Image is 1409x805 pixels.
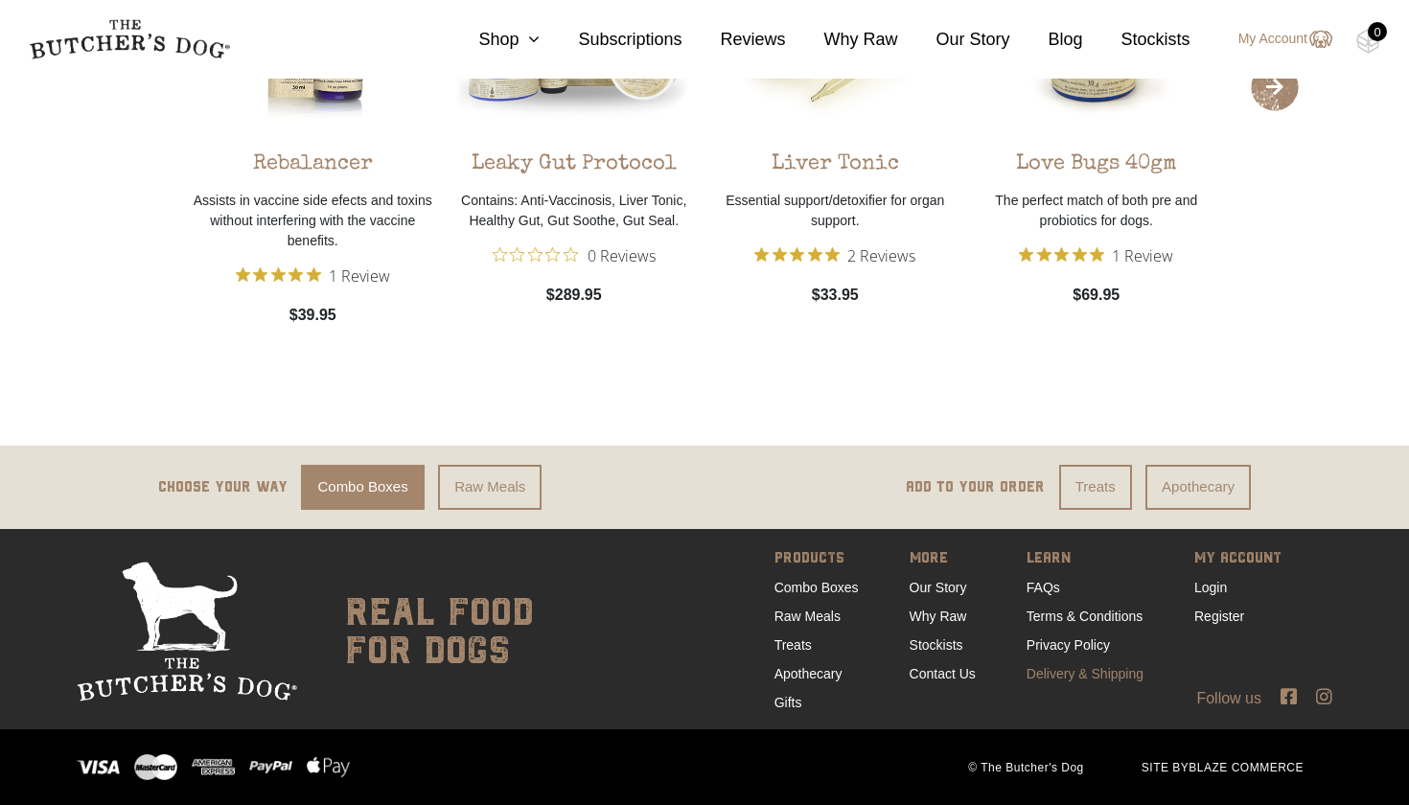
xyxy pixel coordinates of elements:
span: $39.95 [289,304,336,327]
a: Reviews [681,27,785,53]
a: BLAZE COMMERCE [1189,761,1304,774]
div: real food for dogs [326,562,534,701]
span: 2 Reviews [847,241,915,269]
a: Combo Boxes [301,465,424,510]
span: $289.95 [546,284,602,307]
a: Our Story [898,27,1010,53]
a: FAQs [1027,580,1060,595]
div: Leaky Gut Protocol [472,135,677,181]
div: Love Bugs 40gm [1016,135,1177,181]
a: Login [1194,580,1227,595]
a: Subscriptions [540,27,681,53]
a: Stockists [1083,27,1190,53]
div: Rebalancer [253,135,373,181]
img: TBD_Cart-Empty.png [1356,29,1380,54]
span: MY ACCOUNT [1194,546,1282,573]
span: SITE BY [1113,759,1332,776]
a: Terms & Conditions [1027,609,1143,624]
span: Next [1251,63,1299,111]
a: Shop [440,27,540,53]
span: MORE [910,546,976,573]
div: Liver Tonic [772,135,899,181]
p: ADD TO YOUR ORDER [906,475,1045,498]
span: 1 Review [329,261,390,289]
a: Apothecary [1145,465,1251,510]
a: Contact Us [910,666,976,681]
a: Raw Meals [774,609,841,624]
span: $33.95 [812,284,859,307]
button: Rated 5 out of 5 stars from 2 reviews. Jump to reviews. [754,241,915,269]
a: Raw Meals [438,465,542,510]
span: PRODUCTS [774,546,859,573]
p: Essential support/detoxifier for organ support. [709,191,961,231]
a: My Account [1219,28,1332,51]
a: Delivery & Shipping [1027,666,1143,681]
a: Apothecary [774,666,843,681]
p: Choose your way [158,475,288,498]
span: © The Butcher's Dog [939,759,1112,776]
button: Rated 5 out of 5 stars from 1 reviews. Jump to reviews. [1019,241,1173,269]
a: Gifts [774,695,802,710]
span: Previous [110,63,158,111]
span: 1 Review [1112,241,1173,269]
div: 0 [1368,22,1387,41]
span: LEARN [1027,546,1143,573]
a: Treats [774,637,812,653]
span: 0 Reviews [588,241,656,269]
p: Contains: Anti-Vaccinosis, Liver Tonic, Healthy Gut, Gut Soothe, Gut Seal. [449,191,701,231]
a: Why Raw [786,27,898,53]
a: Treats [1059,465,1132,510]
p: Assists in vaccine side efects and toxins without interfering with the vaccine benefits. [187,191,439,251]
a: Why Raw [910,609,967,624]
span: $69.95 [1073,284,1120,307]
a: Combo Boxes [774,580,859,595]
button: Rated 0 out of 5 stars from 0 reviews. Jump to reviews. [493,241,656,269]
p: The perfect match of both pre and probiotics for dogs. [971,191,1223,231]
a: Privacy Policy [1027,637,1110,653]
a: Register [1194,609,1244,624]
a: Blog [1010,27,1083,53]
a: Stockists [910,637,963,653]
a: Our Story [910,580,967,595]
button: Rated 5 out of 5 stars from 1 reviews. Jump to reviews. [236,261,390,289]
